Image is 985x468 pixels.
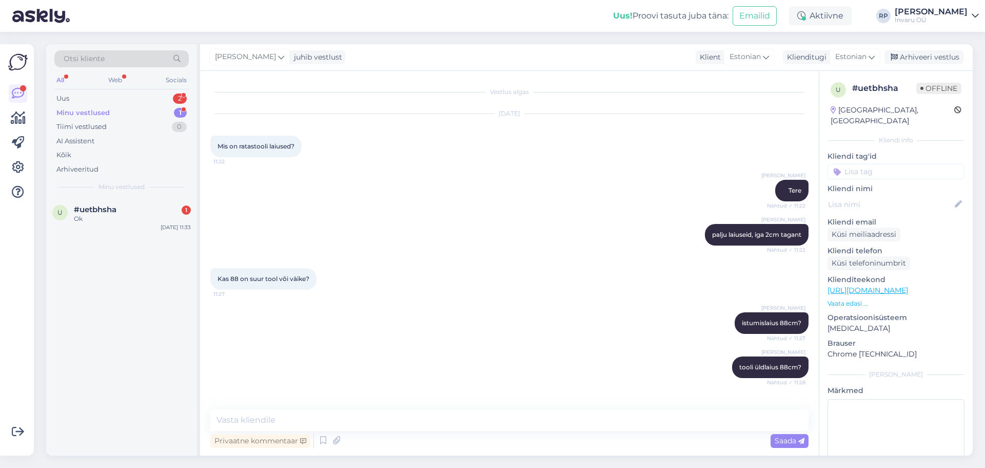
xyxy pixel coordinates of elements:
[916,83,961,94] span: Offline
[54,73,66,87] div: All
[696,52,721,63] div: Klient
[895,8,979,24] a: [PERSON_NAME]Invaru OÜ
[210,109,809,118] div: [DATE]
[761,216,805,223] span: [PERSON_NAME]
[767,246,805,254] span: Nähtud ✓ 11:22
[828,183,964,194] p: Kliendi nimi
[161,223,191,231] div: [DATE] 11:33
[789,7,852,25] div: Aktiivne
[173,93,187,104] div: 2
[218,142,294,150] span: Mis on ratastooli laiused?
[56,93,69,104] div: Uus
[106,73,124,87] div: Web
[56,164,98,175] div: Arhiveeritud
[828,217,964,228] p: Kliendi email
[852,82,916,95] div: # uetbhsha
[895,16,968,24] div: Invaru OÜ
[733,6,777,26] button: Emailid
[767,379,805,386] span: Nähtud ✓ 11:28
[831,105,954,126] div: [GEOGRAPHIC_DATA], [GEOGRAPHIC_DATA]
[56,136,94,146] div: AI Assistent
[828,228,900,241] div: Küsi meiliaadressi
[895,8,968,16] div: [PERSON_NAME]
[57,209,63,216] span: u
[210,87,809,97] div: Vestlus algas
[828,256,910,270] div: Küsi telefoninumbrit
[828,246,964,256] p: Kliendi telefon
[828,338,964,349] p: Brauser
[74,205,116,214] span: #uetbhsha
[712,231,801,238] span: palju laiuseid, iga 2cm tagant
[761,304,805,312] span: [PERSON_NAME]
[56,108,110,118] div: Minu vestlused
[828,274,964,285] p: Klienditeekond
[828,299,964,308] p: Vaata edasi ...
[836,86,841,93] span: u
[8,52,28,72] img: Askly Logo
[64,53,105,64] span: Otsi kliente
[783,52,826,63] div: Klienditugi
[828,323,964,334] p: [MEDICAL_DATA]
[828,385,964,396] p: Märkmed
[739,363,801,371] span: tooli üldlaius 88cm?
[172,122,187,132] div: 0
[213,158,252,165] span: 11:22
[884,50,963,64] div: Arhiveeri vestlus
[761,348,805,356] span: [PERSON_NAME]
[56,150,71,160] div: Kõik
[828,286,908,295] a: [URL][DOMAIN_NAME]
[215,51,276,63] span: [PERSON_NAME]
[290,52,342,63] div: juhib vestlust
[730,51,761,63] span: Estonian
[182,205,191,215] div: 1
[876,9,891,23] div: RP
[613,10,728,22] div: Proovi tasuta juba täna:
[828,151,964,162] p: Kliendi tag'id
[174,108,187,118] div: 1
[742,319,801,327] span: istumislaius 88cm?
[613,11,633,21] b: Uus!
[761,172,805,179] span: [PERSON_NAME]
[767,334,805,342] span: Nähtud ✓ 11:27
[828,199,953,210] input: Lisa nimi
[835,51,866,63] span: Estonian
[164,73,189,87] div: Socials
[828,370,964,379] div: [PERSON_NAME]
[789,186,801,194] span: Tere
[828,312,964,323] p: Operatsioonisüsteem
[767,202,805,210] span: Nähtud ✓ 11:22
[828,349,964,360] p: Chrome [TECHNICAL_ID]
[210,434,310,448] div: Privaatne kommentaar
[828,136,964,145] div: Kliendi info
[218,275,309,283] span: Kas 88 on suur tool või väike?
[213,290,252,298] span: 11:27
[98,182,145,192] span: Minu vestlused
[775,436,804,445] span: Saada
[828,164,964,179] input: Lisa tag
[56,122,107,132] div: Tiimi vestlused
[74,214,191,223] div: Ok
